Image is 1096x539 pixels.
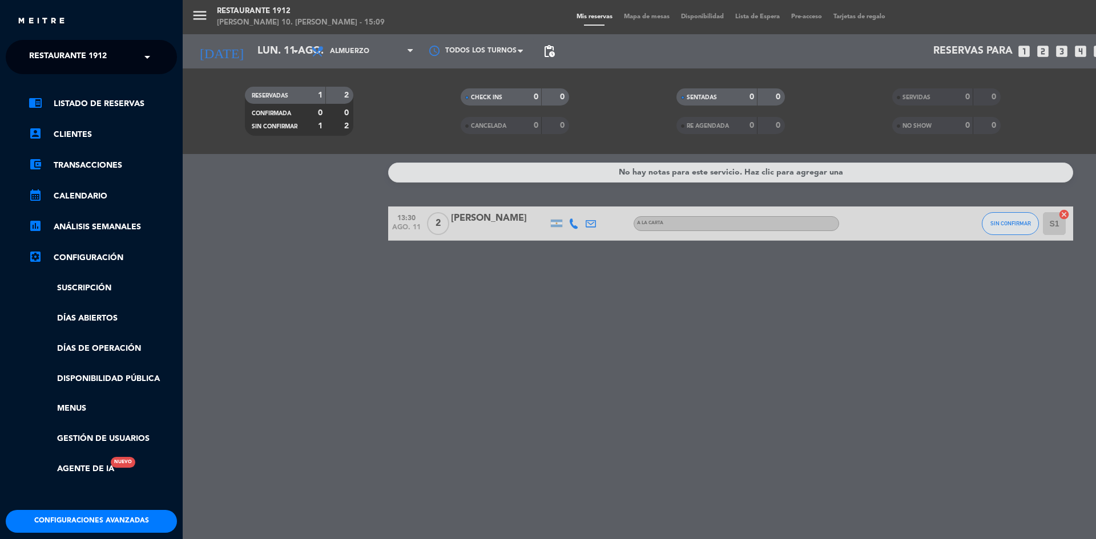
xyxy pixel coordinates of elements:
a: Disponibilidad pública [29,372,177,386]
a: chrome_reader_modeListado de Reservas [29,97,177,111]
a: Configuración [29,251,177,265]
a: Días abiertos [29,312,177,325]
i: chrome_reader_mode [29,96,42,110]
a: Días de Operación [29,342,177,355]
button: Configuraciones avanzadas [6,510,177,533]
i: assessment [29,219,42,233]
a: Menus [29,402,177,415]
i: calendar_month [29,188,42,202]
div: Nuevo [111,457,135,468]
a: Gestión de usuarios [29,432,177,445]
a: Agente de IANuevo [29,463,114,476]
a: calendar_monthCalendario [29,189,177,203]
a: account_balance_walletTransacciones [29,159,177,172]
span: pending_actions [542,44,556,58]
i: account_box [29,127,42,140]
a: assessmentANÁLISIS SEMANALES [29,220,177,234]
a: account_boxClientes [29,128,177,141]
i: settings_applications [29,250,42,264]
span: Restaurante 1912 [29,45,107,69]
i: account_balance_wallet [29,157,42,171]
a: Suscripción [29,282,177,295]
img: MEITRE [17,17,66,26]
